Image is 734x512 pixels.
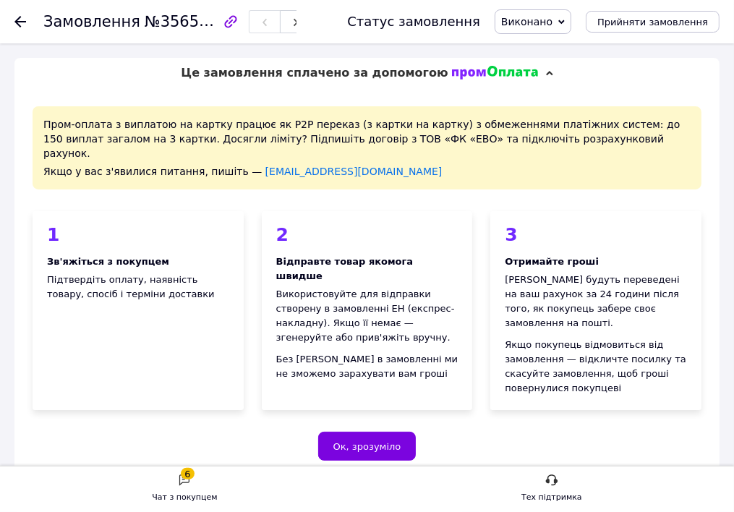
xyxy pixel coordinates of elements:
[505,338,687,396] div: Якщо покупець відмовиться від замовлення — відкличте посилку та скасуйте замовлення, щоб гроші по...
[276,226,458,244] div: 2
[276,352,458,381] div: Без [PERSON_NAME] в замовленні ми не зможемо зарахувати вам гроші
[501,16,552,27] span: Виконано
[505,256,599,267] b: Отримайте гроші
[265,166,443,177] a: [EMAIL_ADDRESS][DOMAIN_NAME]
[586,11,720,33] button: Прийняти замовлення
[145,12,247,30] span: №356584968
[505,226,687,244] div: 3
[14,14,26,29] div: Повернутися назад
[181,66,448,80] span: Це замовлення сплачено за допомогою
[521,490,582,505] div: Тех підтримка
[318,432,417,461] button: Ок, зрозуміло
[276,287,458,345] div: Використовуйте для відправки створену в замовленні ЕН (експрес-накладну). Якщо її немає — згенеру...
[47,273,229,302] div: Підтвердіть оплату, наявність товару, спосіб і терміни доставки
[43,13,140,30] span: Замовлення
[597,17,708,27] span: Прийняти замовлення
[181,468,194,479] div: 6
[43,164,691,179] div: Якщо у вас з'явилися питання, пишіть —
[347,14,480,29] div: Статус замовлення
[452,66,539,80] img: evopay logo
[47,256,169,267] b: Зв'яжіться з покупцем
[276,256,414,281] b: Відправте товар якомога швидше
[505,273,687,330] div: [PERSON_NAME] будуть переведені на ваш рахунок за 24 години після того, як покупець забере своє з...
[33,106,701,189] div: Пром-оплата з виплатою на картку працює як P2P переказ (з картки на картку) з обмеженнями платіжн...
[333,441,401,452] span: Ок, зрозуміло
[47,226,229,244] div: 1
[152,490,217,505] div: Чат з покупцем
